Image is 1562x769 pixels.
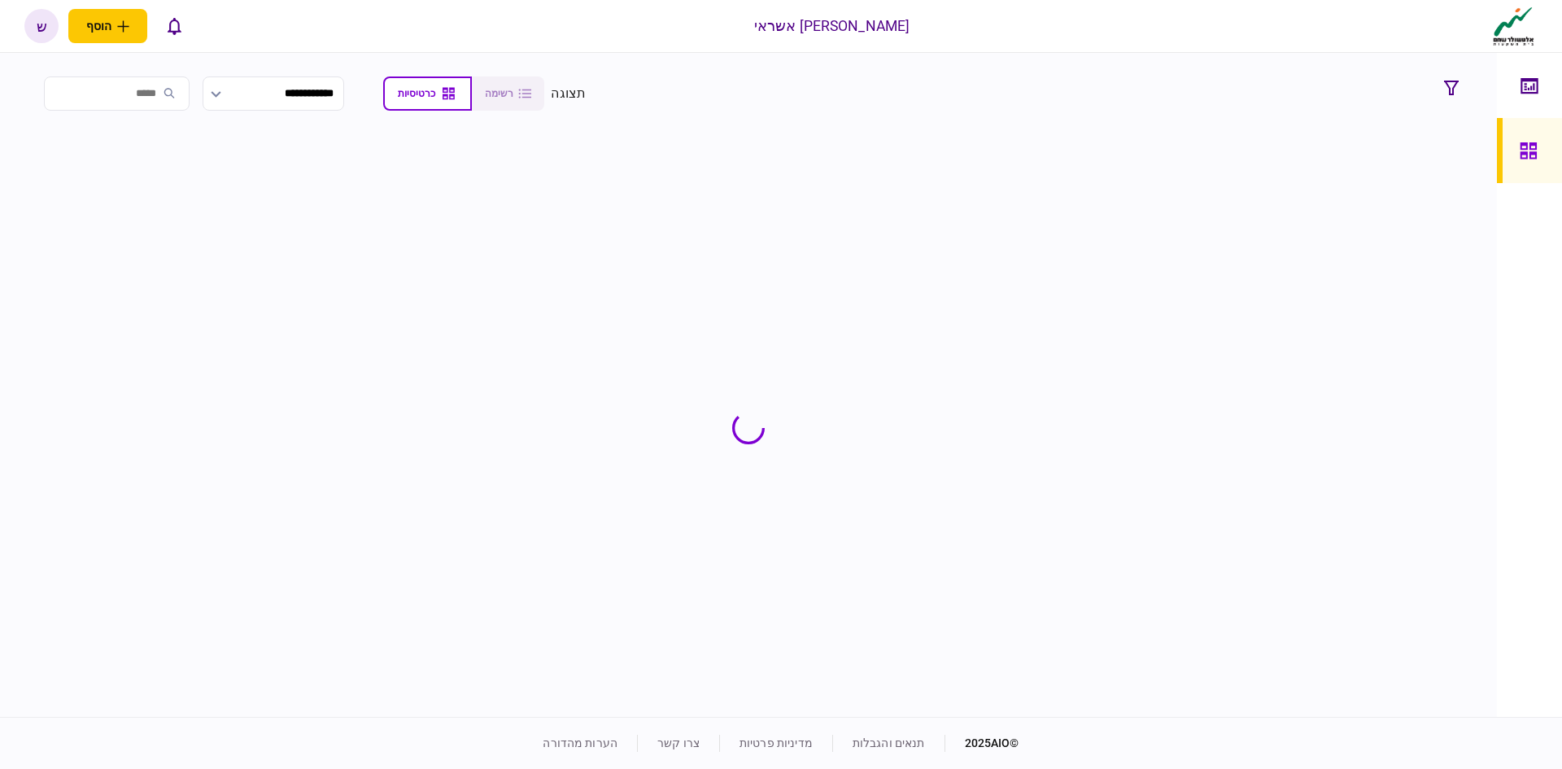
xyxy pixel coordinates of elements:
a: מדיניות פרטיות [740,736,813,749]
button: רשימה [472,76,544,111]
span: רשימה [485,88,513,99]
div: תצוגה [551,84,586,103]
a: הערות מהדורה [543,736,617,749]
img: client company logo [1490,6,1538,46]
button: ש [24,9,59,43]
button: פתח תפריט להוספת לקוח [68,9,147,43]
div: [PERSON_NAME] אשראי [754,15,910,37]
div: © 2025 AIO [945,735,1019,752]
button: פתח רשימת התראות [157,9,191,43]
a: תנאים והגבלות [853,736,925,749]
span: כרטיסיות [398,88,435,99]
button: כרטיסיות [383,76,472,111]
a: צרו קשר [657,736,700,749]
